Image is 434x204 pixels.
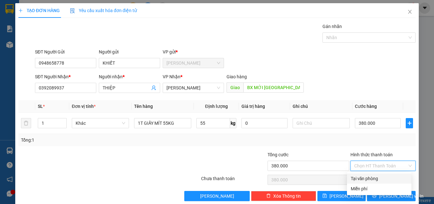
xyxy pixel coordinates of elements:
[322,193,327,199] span: save
[407,9,412,14] span: close
[184,191,249,201] button: [PERSON_NAME]
[99,48,160,55] div: Người gửi
[205,104,227,109] span: Định lượng
[35,48,96,55] div: SĐT Người Gửi
[134,118,191,128] input: VD: Bàn, Ghế
[268,152,288,157] span: Tổng cước
[72,104,96,109] span: Đơn vị tính
[18,8,23,13] span: plus
[401,3,419,21] button: Close
[372,193,376,199] span: printer
[35,73,96,80] div: SĐT Người Nhận
[251,191,316,201] button: deleteXóa Thông tin
[293,118,350,128] input: Ghi Chú
[21,118,31,128] button: delete
[317,191,366,201] button: save[PERSON_NAME]
[351,185,408,192] div: Miễn phí
[21,137,168,144] div: Tổng: 1
[273,193,301,200] span: Xóa Thông tin
[351,175,408,182] div: Tại văn phòng
[241,118,287,128] input: 0
[406,118,413,128] button: plus
[70,8,137,13] span: Yêu cầu xuất hóa đơn điện tử
[243,82,304,93] input: Dọc đường
[18,8,60,13] span: TẠO ĐƠN HÀNG
[151,85,156,90] span: user-add
[166,83,220,93] span: Hà Tĩnh
[230,118,236,128] span: kg
[329,193,363,200] span: [PERSON_NAME]
[134,104,153,109] span: Tên hàng
[163,48,224,55] div: VP gửi
[241,104,265,109] span: Giá trị hàng
[200,175,267,186] div: Chưa thanh toán
[355,104,377,109] span: Cước hàng
[227,82,243,93] span: Giao
[290,100,352,113] th: Ghi chú
[350,152,393,157] label: Hình thức thanh toán
[367,191,416,201] button: printer[PERSON_NAME] và In
[99,73,160,80] div: Người nhận
[266,193,271,199] span: delete
[38,104,43,109] span: SL
[70,8,75,13] img: icon
[200,193,234,200] span: [PERSON_NAME]
[322,24,342,29] label: Gán nhãn
[163,74,180,79] span: VP Nhận
[76,118,125,128] span: Khác
[166,58,220,68] span: Bảo Lộc
[406,121,413,126] span: plus
[227,74,247,79] span: Giao hàng
[379,193,424,200] span: [PERSON_NAME] và In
